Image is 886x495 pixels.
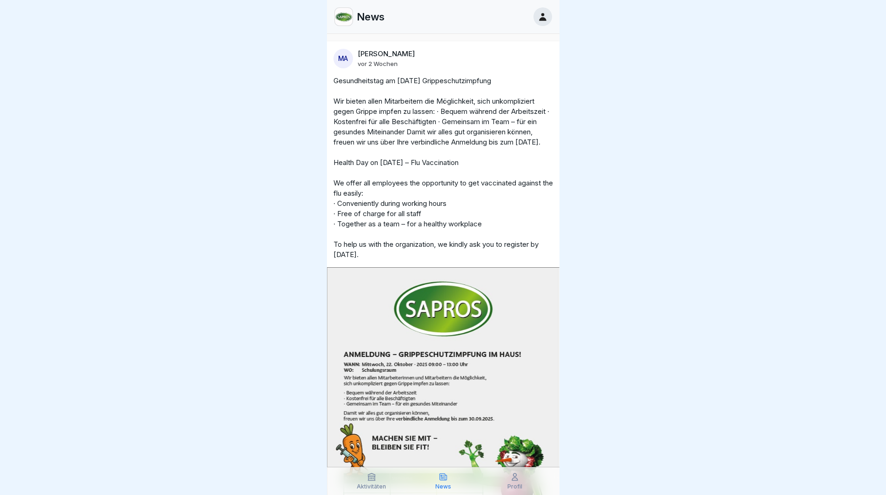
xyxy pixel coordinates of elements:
div: MA [333,49,353,68]
p: [PERSON_NAME] [358,50,415,58]
p: Aktivitäten [357,483,386,490]
p: Profil [507,483,522,490]
p: vor 2 Wochen [358,60,398,67]
p: News [357,11,385,23]
img: kf7i1i887rzam0di2wc6oekd.png [335,8,353,26]
p: News [435,483,451,490]
p: Gesundheitstag am [DATE] Grippeschutzimpfung Wir bieten allen Mitarbeitern die Möglichkeit, sich ... [333,76,553,260]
